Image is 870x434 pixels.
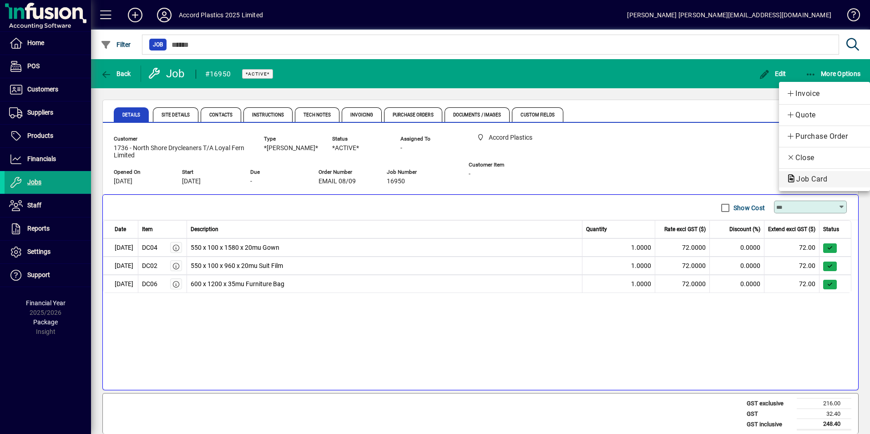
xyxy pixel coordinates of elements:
[786,110,863,121] span: Quote
[786,175,832,183] span: Job Card
[779,150,870,166] button: Close job
[786,88,863,99] span: Invoice
[786,131,863,142] span: Purchase Order
[786,152,863,163] span: Close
